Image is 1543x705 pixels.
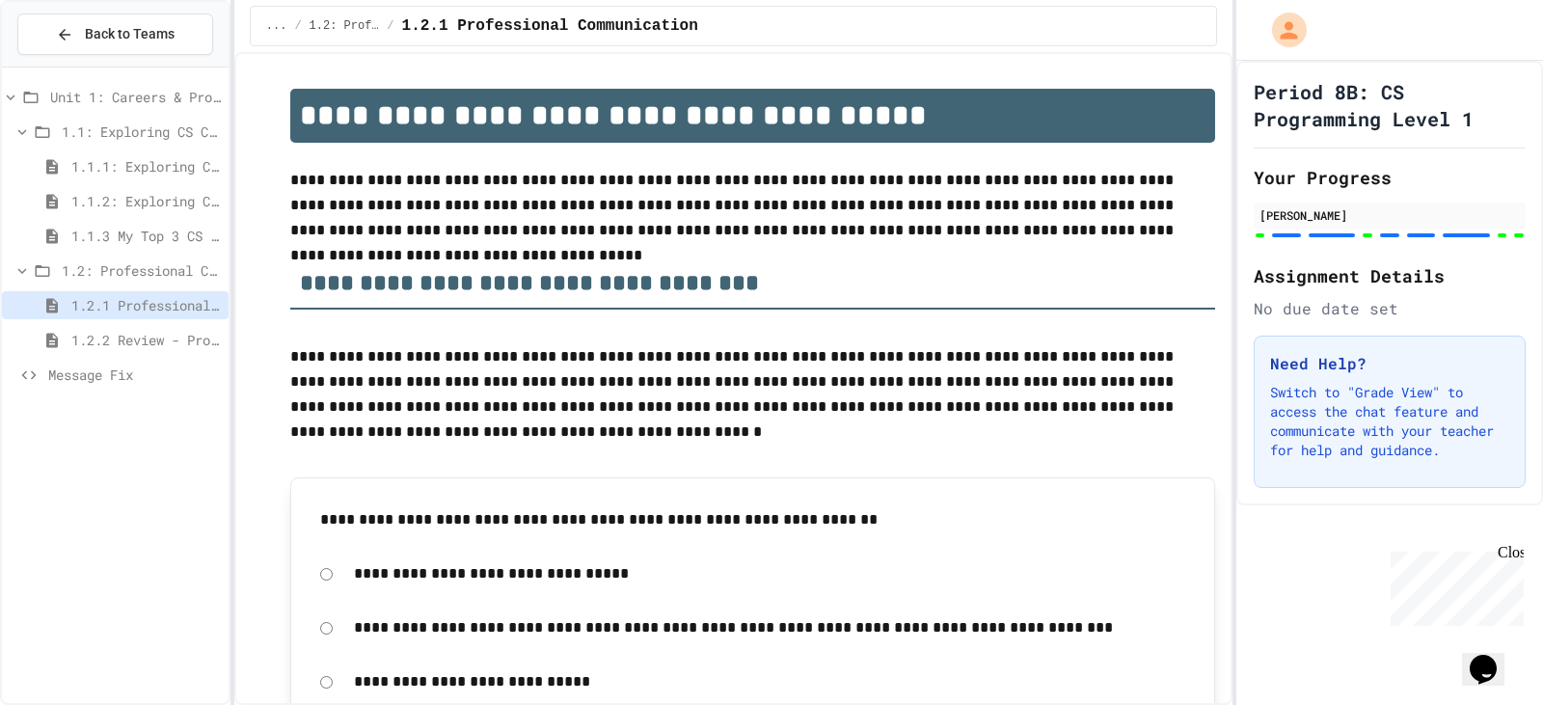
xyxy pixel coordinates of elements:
span: 1.2.1 Professional Communication [402,14,698,38]
button: Back to Teams [17,14,213,55]
span: 1.1.1: Exploring CS Careers [71,156,221,176]
span: Message Fix [48,365,221,385]
h2: Assignment Details [1254,262,1526,289]
span: Back to Teams [85,24,175,44]
iframe: chat widget [1383,544,1524,626]
h3: Need Help? [1270,352,1509,375]
div: Chat with us now!Close [8,8,133,122]
p: Switch to "Grade View" to access the chat feature and communicate with your teacher for help and ... [1270,383,1509,460]
span: / [387,18,393,34]
span: ... [266,18,287,34]
span: 1.1.3 My Top 3 CS Careers! [71,226,221,246]
span: 1.1: Exploring CS Careers [62,122,221,142]
h1: Period 8B: CS Programming Level 1 [1254,78,1526,132]
span: 1.2.2 Review - Professional Communication [71,330,221,350]
div: My Account [1252,8,1312,52]
span: 1.2: Professional Communication [310,18,380,34]
iframe: chat widget [1462,628,1524,686]
span: / [294,18,301,34]
div: [PERSON_NAME] [1259,206,1520,224]
span: 1.2: Professional Communication [62,260,221,281]
h2: Your Progress [1254,164,1526,191]
div: No due date set [1254,297,1526,320]
span: 1.1.2: Exploring CS Careers - Review [71,191,221,211]
span: 1.2.1 Professional Communication [71,295,221,315]
span: Unit 1: Careers & Professionalism [50,87,221,107]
